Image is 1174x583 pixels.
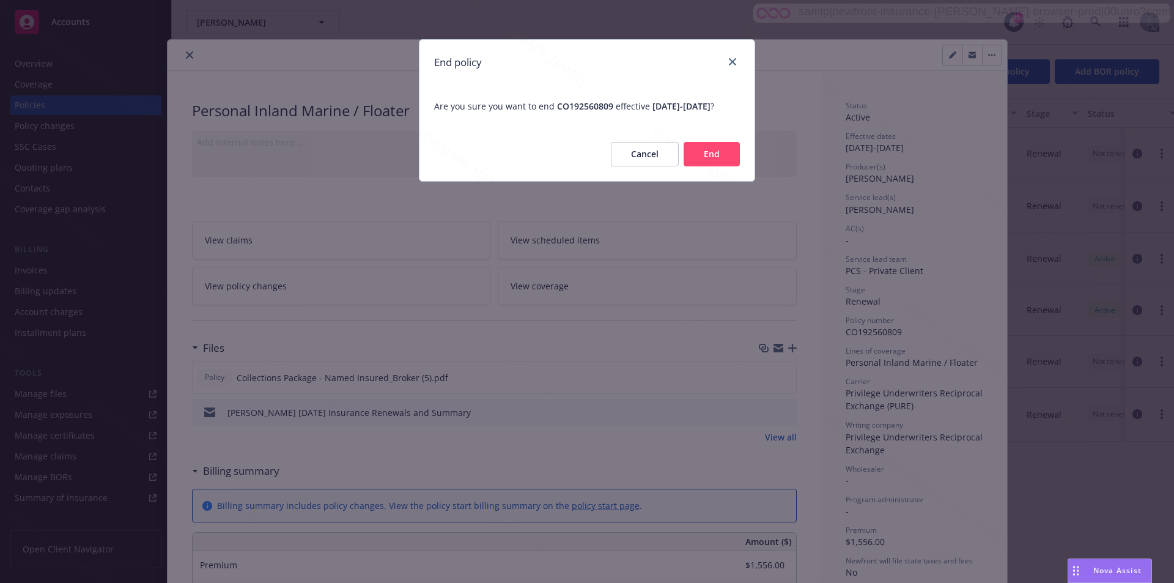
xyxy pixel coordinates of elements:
[611,142,679,166] button: Cancel
[725,54,740,69] a: close
[1068,559,1084,582] div: Drag to move
[684,142,740,166] button: End
[652,100,711,112] span: [DATE] - [DATE]
[1093,565,1142,576] span: Nova Assist
[419,85,755,127] span: Are you sure you want to end effective ?
[1068,559,1152,583] button: Nova Assist
[557,100,613,112] span: CO192560809
[434,54,482,70] h1: End policy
